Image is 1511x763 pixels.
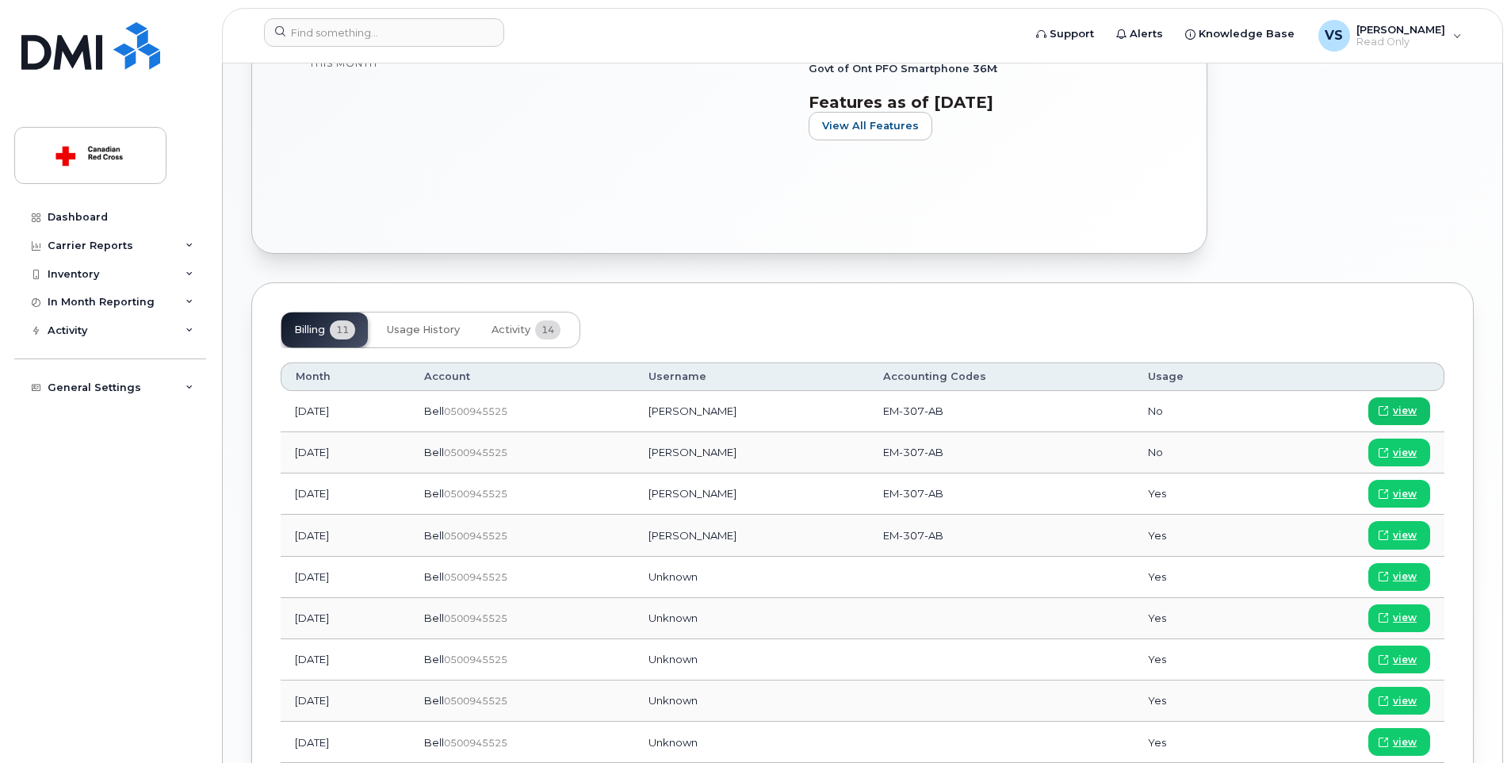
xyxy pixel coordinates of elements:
span: Knowledge Base [1199,26,1295,42]
a: Support [1025,18,1105,50]
td: Unknown [634,598,869,639]
td: No [1134,391,1263,432]
div: Vitalie Sclifos [1307,20,1473,52]
a: view [1368,687,1430,715]
span: 0500945525 [444,488,507,500]
span: view [1393,446,1417,460]
td: Yes [1134,639,1263,681]
td: [DATE] [281,598,410,639]
a: view [1368,480,1430,508]
span: Bell [424,570,444,583]
td: Yes [1134,722,1263,763]
span: view [1393,694,1417,708]
span: view [1393,653,1417,667]
a: Alerts [1105,18,1174,50]
span: 0500945525 [444,654,507,665]
span: view [1393,569,1417,584]
span: EM-307-AB [883,446,943,458]
span: view [1393,487,1417,501]
span: view [1393,611,1417,625]
span: 0500945525 [444,405,507,417]
a: Knowledge Base [1174,18,1306,50]
span: 0500945525 [444,695,507,707]
a: view [1368,521,1430,549]
span: Bell [424,405,444,417]
span: 14 [535,320,560,339]
a: view [1368,439,1430,466]
a: view [1368,563,1430,591]
td: [DATE] [281,639,410,681]
a: view [1368,646,1430,673]
span: Bell [424,529,444,542]
span: EM-307-AB [883,529,943,542]
span: 0500945525 [444,571,507,583]
td: No [1134,432,1263,474]
td: Unknown [634,639,869,681]
span: EM-307-AB [883,405,943,417]
td: [PERSON_NAME] [634,391,869,432]
td: Yes [1134,598,1263,639]
span: [PERSON_NAME] [1356,23,1445,36]
td: [PERSON_NAME] [634,474,869,515]
td: [DATE] [281,432,410,474]
td: [DATE] [281,515,410,556]
span: View All Features [822,118,919,133]
td: Unknown [634,681,869,722]
td: [DATE] [281,391,410,432]
span: Activity [492,324,530,336]
span: view [1393,735,1417,750]
td: [DATE] [281,681,410,722]
span: 0500945525 [444,737,507,749]
span: 0500945525 [444,612,507,624]
td: Unknown [634,557,869,598]
span: Bell [424,446,444,458]
td: Yes [1134,557,1263,598]
td: [DATE] [281,722,410,763]
span: included this month [309,43,427,69]
span: VS [1325,26,1343,45]
span: Alerts [1130,26,1163,42]
th: Username [634,362,869,391]
span: Bell [424,736,444,749]
span: Read Only [1356,36,1445,48]
td: Yes [1134,474,1263,515]
h3: Features as of [DATE] [809,93,1150,112]
span: Bell [424,653,444,665]
td: Yes [1134,681,1263,722]
span: Bell [424,694,444,707]
input: Find something... [264,18,504,47]
span: EM-307-AB [883,487,943,500]
th: Month [281,362,410,391]
span: Support [1050,26,1094,42]
span: view [1393,404,1417,418]
a: view [1368,604,1430,632]
td: [DATE] [281,557,410,598]
span: Usage History [387,324,460,336]
a: view [1368,397,1430,425]
span: view [1393,528,1417,543]
th: Account [410,362,635,391]
td: Unknown [634,722,869,763]
td: [PERSON_NAME] [634,515,869,556]
span: Govt of Ont PFO Smartphone 36M [809,63,1005,75]
td: Yes [1134,515,1263,556]
span: 0500945525 [444,447,507,458]
span: 0500945525 [444,530,507,542]
th: Accounting Codes [869,362,1134,391]
span: Bell [424,487,444,500]
button: View All Features [809,112,932,140]
span: Bell [424,612,444,624]
a: view [1368,728,1430,756]
td: [DATE] [281,474,410,515]
td: [PERSON_NAME] [634,432,869,474]
th: Usage [1134,362,1263,391]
